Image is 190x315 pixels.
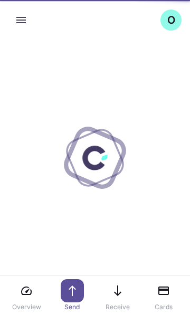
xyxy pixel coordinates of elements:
p: Send [64,302,80,312]
a: Cards [145,279,183,312]
p: Receive [106,302,130,312]
p: Overview [12,302,41,312]
a: Send [53,279,91,312]
a: Receive [99,279,137,312]
button: O [160,9,182,31]
p: Cards [155,302,173,312]
a: Overview [7,279,45,312]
